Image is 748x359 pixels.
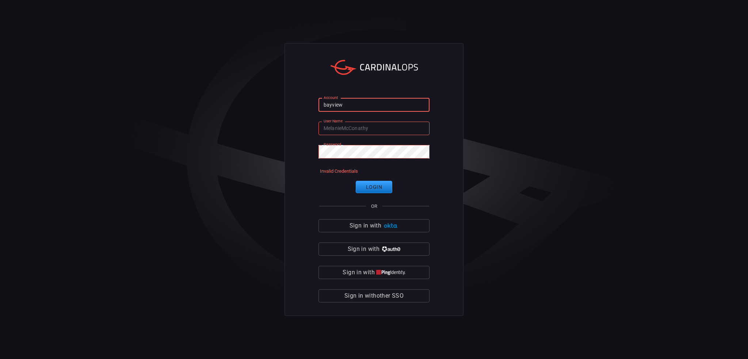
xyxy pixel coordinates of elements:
img: quu4iresuhQAAAABJRU5ErkJggg== [376,270,405,275]
span: OR [371,203,377,209]
label: Account [324,95,338,100]
button: Sign in withother SSO [318,289,430,302]
button: Sign in with [318,219,430,232]
input: Type your user name [318,122,430,135]
img: vP8Hhh4KuCH8AavWKdZY7RZgAAAAASUVORK5CYII= [381,247,400,252]
div: Invalid Credentials [320,168,358,175]
span: Sign in with [343,267,374,278]
button: Login [356,181,392,194]
label: User Name [324,118,343,124]
span: Sign in with [348,244,379,254]
img: Ad5vKXme8s1CQAAAABJRU5ErkJggg== [383,223,398,229]
label: Password [324,142,341,147]
span: Sign in with [350,221,381,231]
input: Type your account [318,98,430,112]
button: Sign in with [318,266,430,279]
button: Sign in with [318,242,430,256]
span: Sign in with other SSO [344,291,404,301]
